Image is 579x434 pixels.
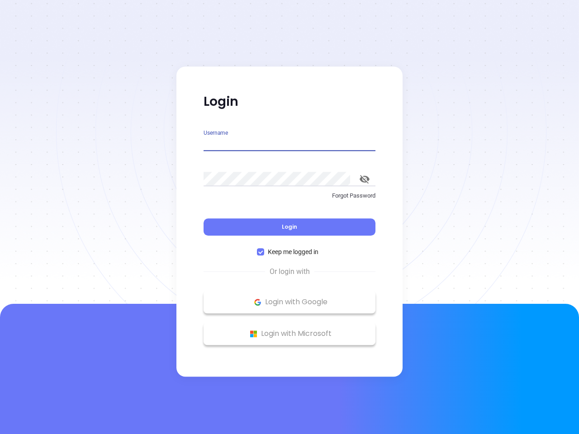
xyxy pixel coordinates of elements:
[204,218,375,236] button: Login
[204,94,375,110] p: Login
[204,191,375,200] p: Forgot Password
[204,191,375,208] a: Forgot Password
[282,223,297,231] span: Login
[204,130,228,136] label: Username
[264,247,322,257] span: Keep me logged in
[204,322,375,345] button: Microsoft Logo Login with Microsoft
[354,168,375,190] button: toggle password visibility
[265,266,314,277] span: Or login with
[248,328,259,340] img: Microsoft Logo
[252,297,263,308] img: Google Logo
[208,327,371,340] p: Login with Microsoft
[208,295,371,309] p: Login with Google
[204,291,375,313] button: Google Logo Login with Google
